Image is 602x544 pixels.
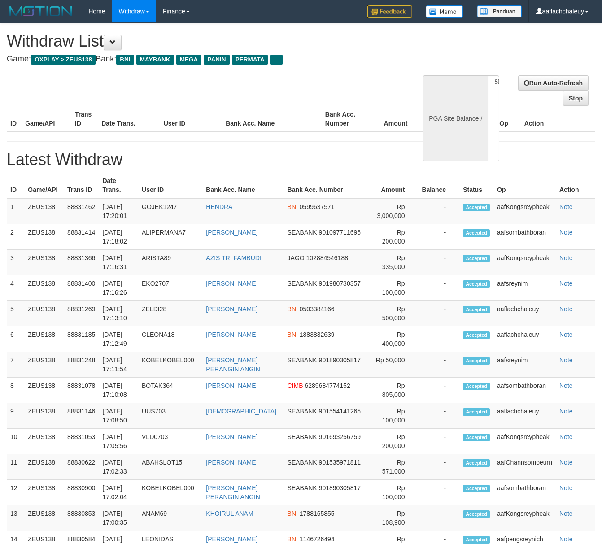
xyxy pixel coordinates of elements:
a: Note [559,280,573,287]
a: [PERSON_NAME] [206,459,257,466]
a: [PERSON_NAME] [206,433,257,440]
td: ZEUS138 [24,326,64,352]
th: Game/API [22,106,71,132]
th: Op [496,106,520,132]
td: aaflachchaleuy [493,403,556,429]
a: Note [559,254,573,261]
h1: Latest Withdraw [7,151,595,169]
a: [PERSON_NAME] [206,229,257,236]
th: Balance [421,106,467,132]
td: ANAM69 [138,505,202,531]
td: aafsombathboran [493,378,556,403]
td: Rp 108,900 [370,505,418,531]
td: aafKongsreypheak [493,429,556,454]
td: aafsombathboran [493,480,556,505]
span: SEABANK [288,484,317,492]
td: [DATE] 17:12:49 [99,326,138,352]
th: User ID [138,173,202,198]
td: - [418,429,459,454]
span: 6289684774152 [305,382,350,389]
span: Accepted [463,510,490,518]
div: PGA Site Balance / [423,75,488,161]
a: Note [559,357,573,364]
td: 88831269 [64,301,99,326]
span: SEABANK [288,408,317,415]
td: - [418,403,459,429]
span: Accepted [463,536,490,544]
td: [DATE] 17:05:56 [99,429,138,454]
img: Feedback.jpg [367,5,412,18]
span: BNI [288,331,298,338]
td: ZEUS138 [24,301,64,326]
td: GOJEK1247 [138,198,202,224]
span: Accepted [463,357,490,365]
th: ID [7,173,24,198]
td: UUS703 [138,403,202,429]
td: - [418,301,459,326]
td: BOTAK364 [138,378,202,403]
td: EKO2707 [138,275,202,301]
td: 88831185 [64,326,99,352]
span: BNI [288,305,298,313]
td: aafKongsreypheak [493,505,556,531]
td: aafsreynim [493,275,556,301]
td: 88831414 [64,224,99,250]
td: ZEUS138 [24,454,64,480]
td: 12 [7,480,24,505]
span: Accepted [463,408,490,416]
span: Accepted [463,485,490,492]
td: 9 [7,403,24,429]
td: [DATE] 17:00:35 [99,505,138,531]
td: Rp 50,000 [370,352,418,378]
td: - [418,378,459,403]
span: PANIN [204,55,229,65]
span: 1788165855 [300,510,335,517]
td: Rp 100,000 [370,403,418,429]
td: [DATE] 17:18:02 [99,224,138,250]
a: Note [559,229,573,236]
td: ZEUS138 [24,378,64,403]
td: 88831462 [64,198,99,224]
td: 88830853 [64,505,99,531]
td: 88831366 [64,250,99,275]
a: [PERSON_NAME] [206,535,257,543]
span: 901890305817 [319,484,361,492]
td: ALIPERMANA7 [138,224,202,250]
td: [DATE] 17:16:26 [99,275,138,301]
span: 901890305817 [319,357,361,364]
a: [PERSON_NAME] [206,305,257,313]
td: Rp 100,000 [370,480,418,505]
td: - [418,250,459,275]
td: aafKongsreypheak [493,198,556,224]
td: Rp 3,000,000 [370,198,418,224]
td: 88830622 [64,454,99,480]
span: BNI [288,535,298,543]
td: - [418,505,459,531]
td: 10 [7,429,24,454]
span: MEGA [176,55,202,65]
span: Accepted [463,255,490,262]
td: Rp 805,000 [370,378,418,403]
th: Balance [418,173,459,198]
span: 102884546188 [306,254,348,261]
span: Accepted [463,280,490,288]
td: ZEUS138 [24,224,64,250]
th: Op [493,173,556,198]
td: [DATE] 17:16:31 [99,250,138,275]
td: 88830900 [64,480,99,505]
th: Date Trans. [99,173,138,198]
td: 11 [7,454,24,480]
td: 13 [7,505,24,531]
span: SEABANK [288,229,317,236]
td: [DATE] 17:10:08 [99,378,138,403]
td: [DATE] 17:08:50 [99,403,138,429]
td: ZELDI28 [138,301,202,326]
td: Rp 100,000 [370,275,418,301]
td: Rp 571,000 [370,454,418,480]
a: Note [559,305,573,313]
span: OXPLAY > ZEUS138 [31,55,96,65]
span: ... [270,55,283,65]
span: SEABANK [288,280,317,287]
th: Trans ID [64,173,99,198]
h1: Withdraw List [7,32,393,50]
